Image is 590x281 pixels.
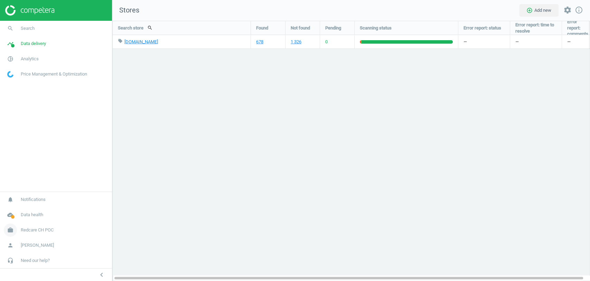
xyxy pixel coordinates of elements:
[4,52,17,65] i: pie_chart_outlined
[4,239,17,252] i: person
[97,271,106,279] i: chevron_left
[5,5,54,16] img: ajHJNr6hYgQAAAAASUVORK5CYII=
[93,270,110,279] button: chevron_left
[526,7,533,14] i: add_circle_outline
[21,56,39,62] span: Analytics
[143,22,157,34] button: search
[575,6,583,15] a: info_outline
[325,39,328,45] span: 0
[112,6,139,15] span: Stores
[4,37,17,50] i: timeline
[21,196,46,203] span: Notifications
[458,35,510,49] div: —
[519,4,559,17] button: add_circle_outlineAdd new
[21,212,43,218] span: Data health
[21,41,46,47] span: Data delivery
[4,193,17,206] i: notifications
[560,3,575,18] button: settings
[21,242,54,248] span: [PERSON_NAME]
[515,22,556,34] span: Error report: time to resolve
[21,227,54,233] span: Redcare CH POC
[4,22,17,35] i: search
[21,257,50,264] span: Need our help?
[21,25,35,32] span: Search
[4,223,17,237] i: work
[7,71,13,78] img: wGWNvw8QSZomAAAAABJRU5ErkJggg==
[463,25,501,31] span: Error report: status
[113,21,251,35] div: Search store
[325,25,341,31] span: Pending
[291,25,310,31] span: Not found
[118,38,123,43] i: local_offer
[124,39,158,44] a: [DOMAIN_NAME]
[515,39,519,45] span: —
[256,25,268,31] span: Found
[21,71,87,77] span: Price Management & Optimization
[575,6,583,14] i: info_outline
[256,39,263,45] a: 678
[291,39,301,45] a: 1 326
[563,6,572,14] i: settings
[360,25,392,31] span: Scanning status
[4,254,17,267] i: headset_mic
[4,208,17,221] i: cloud_done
